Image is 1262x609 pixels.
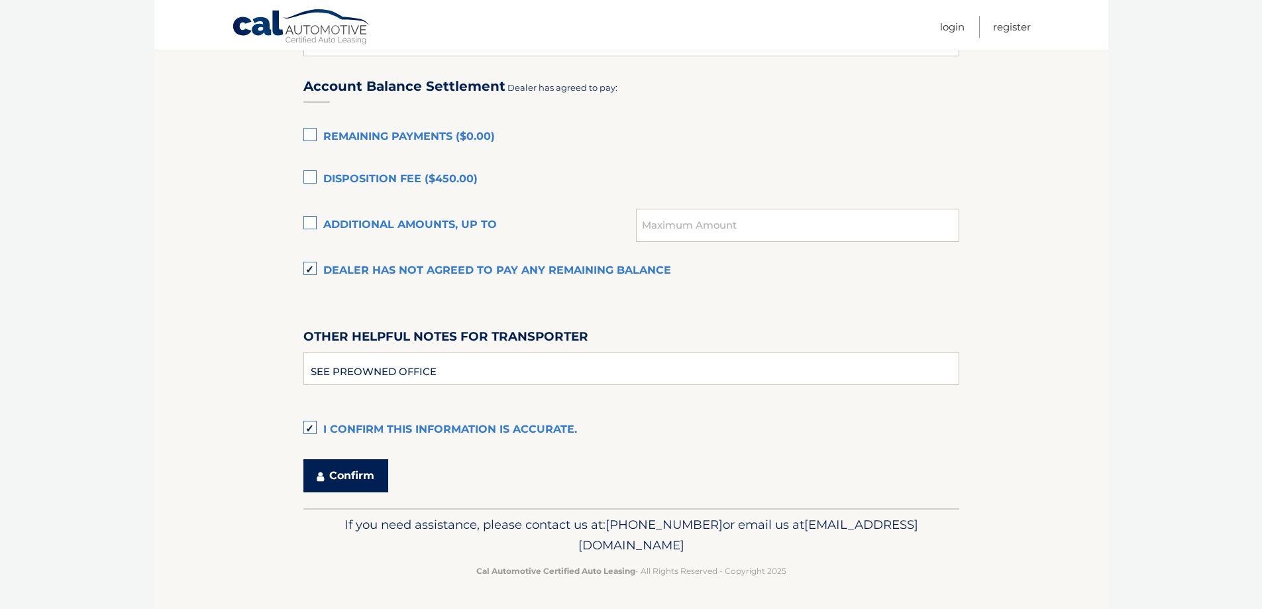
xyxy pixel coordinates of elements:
[303,212,637,239] label: Additional amounts, up to
[312,514,951,557] p: If you need assistance, please contact us at: or email us at
[232,9,371,47] a: Cal Automotive
[476,566,635,576] strong: Cal Automotive Certified Auto Leasing
[303,166,959,193] label: Disposition Fee ($450.00)
[940,16,965,38] a: Login
[993,16,1031,38] a: Register
[303,258,959,284] label: Dealer has not agreed to pay any remaining balance
[303,327,588,351] label: Other helpful notes for transporter
[605,517,723,532] span: [PHONE_NUMBER]
[507,82,617,93] span: Dealer has agreed to pay:
[303,417,959,443] label: I confirm this information is accurate.
[303,459,388,492] button: Confirm
[303,78,505,95] h3: Account Balance Settlement
[312,564,951,578] p: - All Rights Reserved - Copyright 2025
[636,209,959,242] input: Maximum Amount
[303,124,959,150] label: Remaining Payments ($0.00)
